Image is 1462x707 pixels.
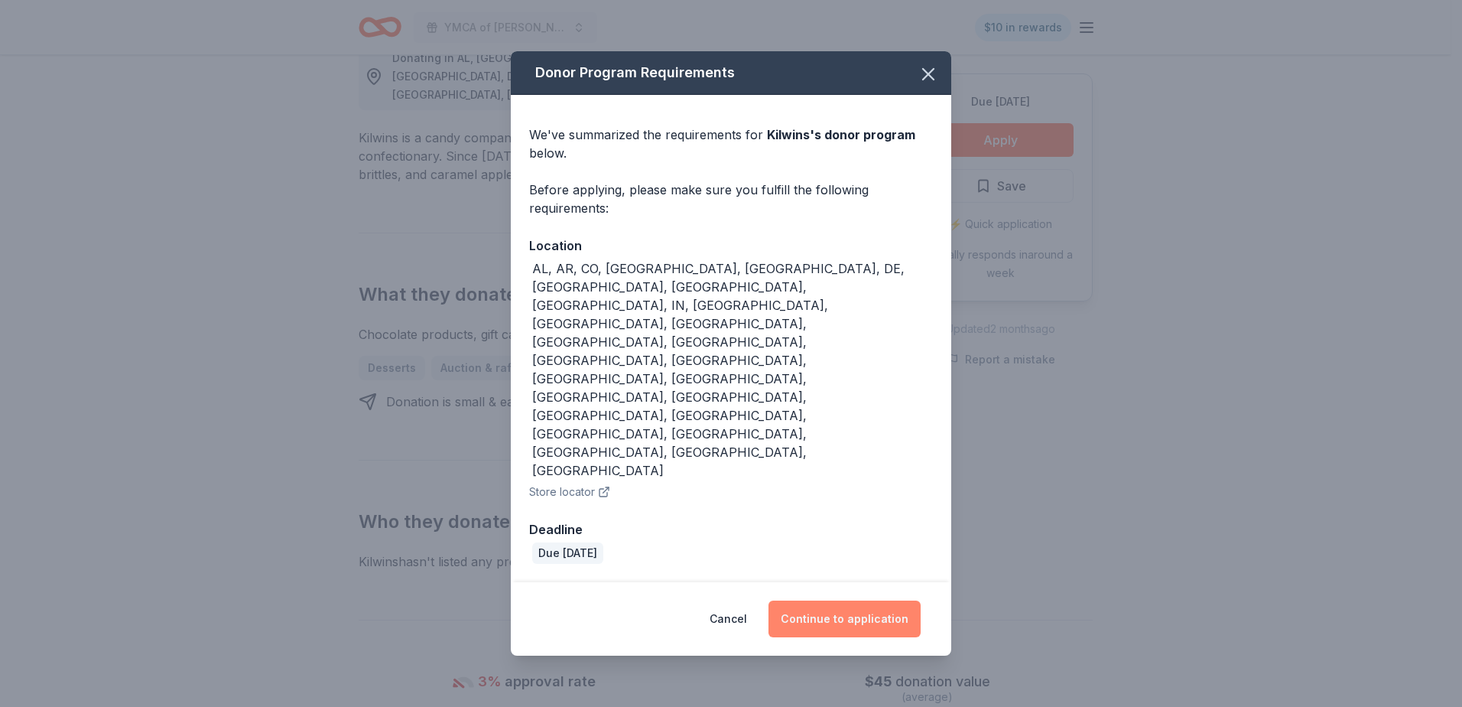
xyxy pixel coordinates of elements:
div: Location [529,236,933,256]
div: Before applying, please make sure you fulfill the following requirements: [529,181,933,217]
button: Continue to application [768,601,921,637]
div: Deadline [529,520,933,539]
button: Store locator [529,483,610,501]
div: We've summarized the requirements for below. [529,125,933,162]
div: AL, AR, CO, [GEOGRAPHIC_DATA], [GEOGRAPHIC_DATA], DE, [GEOGRAPHIC_DATA], [GEOGRAPHIC_DATA], [GEOG... [532,259,933,480]
span: Kilwins 's donor program [767,127,915,142]
div: Donor Program Requirements [511,51,951,95]
button: Cancel [710,601,747,637]
div: Due [DATE] [532,542,603,564]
